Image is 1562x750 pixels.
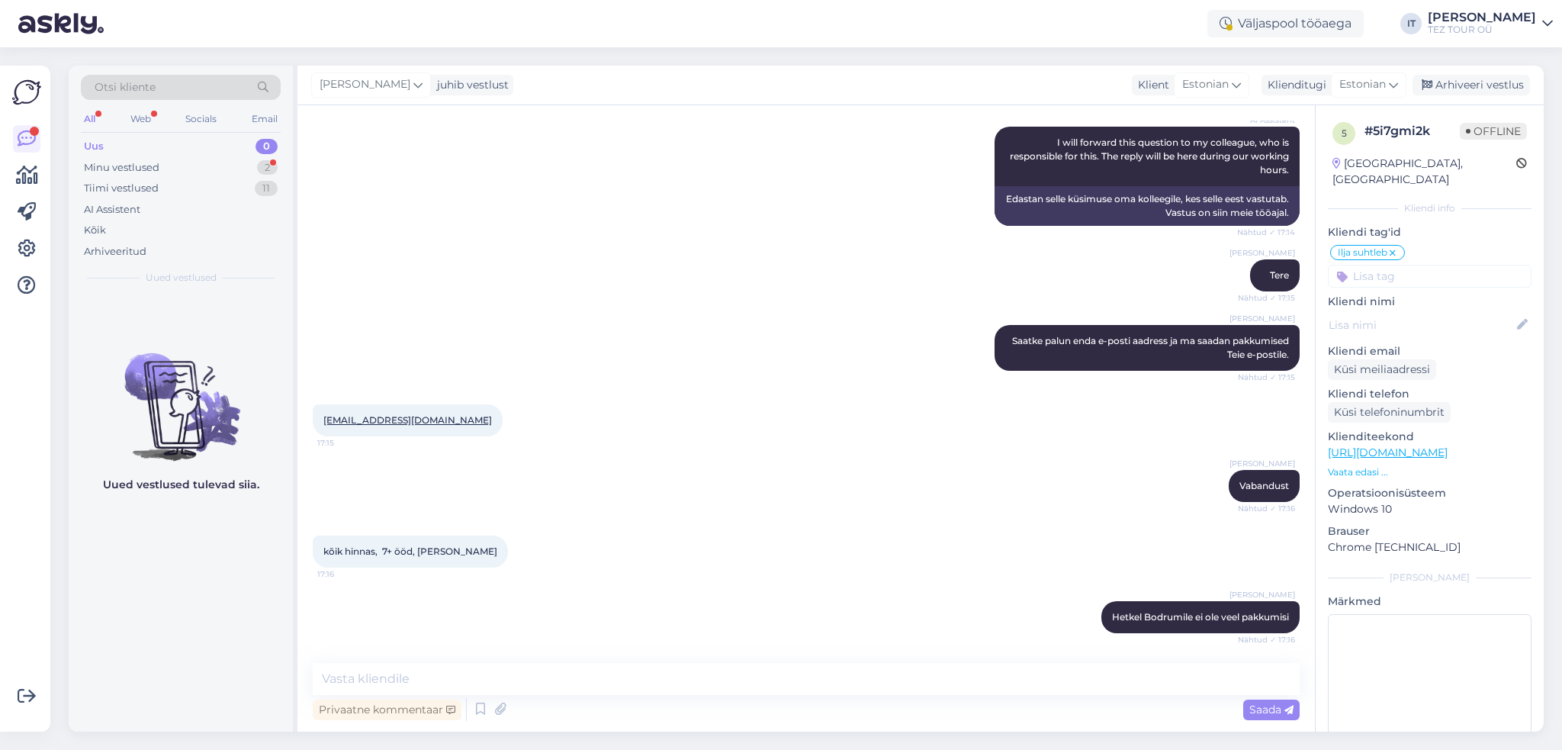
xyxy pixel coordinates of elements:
span: Tere [1270,269,1289,281]
span: Nähtud ✓ 17:16 [1238,634,1295,645]
div: 2 [257,160,278,175]
div: [PERSON_NAME] [1428,11,1536,24]
a: [PERSON_NAME]TEZ TOUR OÜ [1428,11,1553,36]
div: Uus [84,139,104,154]
div: [GEOGRAPHIC_DATA], [GEOGRAPHIC_DATA] [1332,156,1516,188]
div: Kliendi info [1328,201,1531,215]
p: Kliendi email [1328,343,1531,359]
a: [URL][DOMAIN_NAME] [1328,446,1448,459]
span: Vabandust [1239,480,1289,491]
img: No chats [69,326,293,463]
span: Hetkel Bodrumile ei ole veel pakkumisi [1112,611,1289,623]
span: kõik hinnas, 7+ ööd, [PERSON_NAME] [323,546,497,557]
p: Märkmed [1328,594,1531,610]
span: Estonian [1339,76,1386,93]
div: Privaatne kommentaar [313,700,461,720]
span: [PERSON_NAME] [1229,313,1295,324]
div: 11 [255,181,278,196]
span: Ilja suhtleb [1338,248,1387,257]
div: Minu vestlused [84,160,159,175]
span: AI Assistent [1238,114,1295,126]
span: [PERSON_NAME] [1229,247,1295,259]
p: Windows 10 [1328,501,1531,517]
div: Arhiveeritud [84,244,146,259]
div: TEZ TOUR OÜ [1428,24,1536,36]
span: Estonian [1182,76,1229,93]
a: [EMAIL_ADDRESS][DOMAIN_NAME] [323,414,492,426]
div: Tiimi vestlused [84,181,159,196]
span: Nähtud ✓ 17:16 [1238,503,1295,514]
div: Küsi telefoninumbrit [1328,402,1451,423]
div: AI Assistent [84,202,140,217]
p: Klienditeekond [1328,429,1531,445]
p: Operatsioonisüsteem [1328,485,1531,501]
div: Küsi meiliaadressi [1328,359,1436,380]
span: I will forward this question to my colleague, who is responsible for this. The reply will be here... [1010,137,1291,175]
div: Väljaspool tööaega [1207,10,1364,37]
span: [PERSON_NAME] [1229,589,1295,600]
span: Nähtud ✓ 17:15 [1238,292,1295,304]
div: Kõik [84,223,106,238]
span: Nähtud ✓ 17:15 [1238,372,1295,383]
div: Socials [182,109,220,129]
p: Chrome [TECHNICAL_ID] [1328,539,1531,555]
span: Uued vestlused [146,271,217,285]
div: Klienditugi [1261,77,1326,93]
span: Offline [1460,123,1527,140]
span: Saada [1249,703,1294,716]
div: Email [249,109,281,129]
div: 0 [256,139,278,154]
div: [PERSON_NAME] [1328,571,1531,584]
div: All [81,109,98,129]
span: [PERSON_NAME] [1229,458,1295,469]
span: Otsi kliente [95,79,156,95]
span: [PERSON_NAME] [320,76,410,93]
div: Klient [1132,77,1169,93]
p: Kliendi nimi [1328,294,1531,310]
p: Uued vestlused tulevad siia. [103,477,259,493]
img: Askly Logo [12,78,41,107]
p: Kliendi tag'id [1328,224,1531,240]
div: Web [127,109,154,129]
div: # 5i7gmi2k [1364,122,1460,140]
div: Arhiveeri vestlus [1413,75,1530,95]
span: 17:15 [317,437,374,449]
div: IT [1400,13,1422,34]
input: Lisa nimi [1329,317,1514,333]
div: Edastan selle küsimuse oma kolleegile, kes selle eest vastutab. Vastus on siin meie tööajal. [995,186,1300,226]
div: juhib vestlust [431,77,509,93]
span: 17:16 [317,568,374,580]
span: Saatke palun enda e-posti aadress ja ma saadan pakkumised Teie e-postile. [1012,335,1291,360]
span: Nähtud ✓ 17:14 [1237,227,1295,238]
p: Kliendi telefon [1328,386,1531,402]
span: 5 [1342,127,1347,139]
input: Lisa tag [1328,265,1531,288]
p: Vaata edasi ... [1328,465,1531,479]
p: Brauser [1328,523,1531,539]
